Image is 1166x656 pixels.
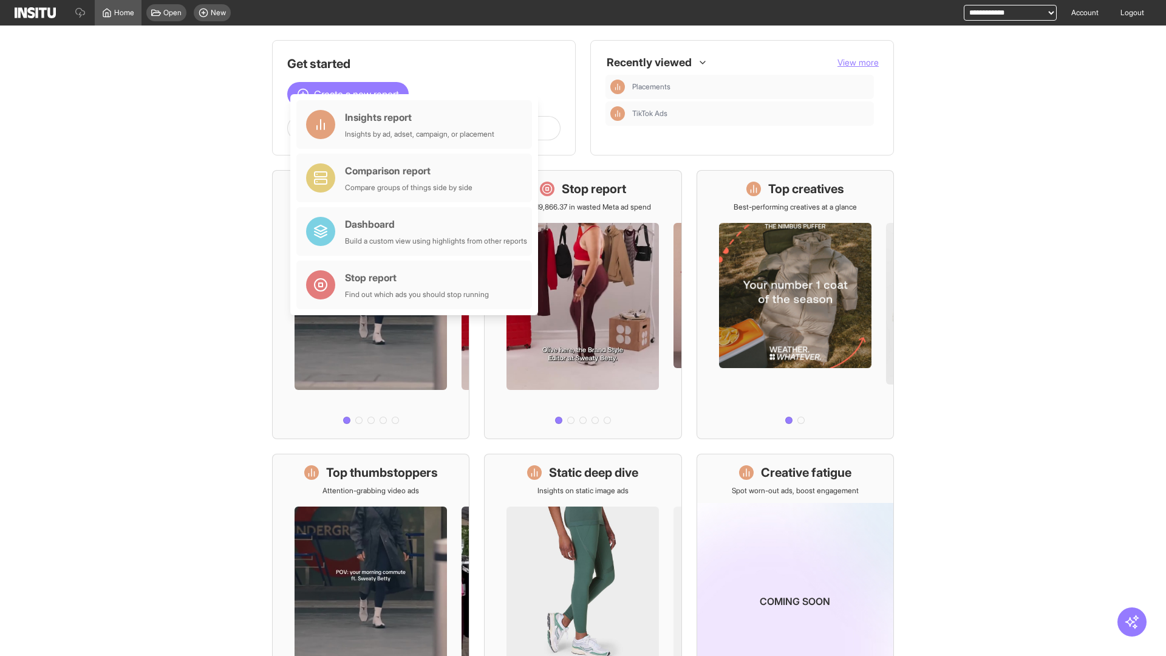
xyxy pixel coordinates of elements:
div: Comparison report [345,163,472,178]
span: TikTok Ads [632,109,667,118]
h1: Top thumbstoppers [326,464,438,481]
span: Home [114,8,134,18]
div: Insights by ad, adset, campaign, or placement [345,129,494,139]
div: Stop report [345,270,489,285]
p: Insights on static image ads [537,486,629,496]
div: Find out which ads you should stop running [345,290,489,299]
h1: Stop report [562,180,626,197]
button: View more [837,56,879,69]
span: TikTok Ads [632,109,869,118]
div: Insights [610,106,625,121]
span: Create a new report [314,87,399,101]
p: Save £19,866.37 in wasted Meta ad spend [514,202,651,212]
div: Insights report [345,110,494,125]
a: Stop reportSave £19,866.37 in wasted Meta ad spend [484,170,681,439]
button: Create a new report [287,82,409,106]
a: What's live nowSee all active ads instantly [272,170,469,439]
p: Best-performing creatives at a glance [734,202,857,212]
h1: Top creatives [768,180,844,197]
div: Insights [610,80,625,94]
span: Open [163,8,182,18]
p: Attention-grabbing video ads [322,486,419,496]
span: Placements [632,82,869,92]
h1: Get started [287,55,561,72]
img: Logo [15,7,56,18]
span: View more [837,57,879,67]
h1: Static deep dive [549,464,638,481]
div: Dashboard [345,217,527,231]
a: Top creativesBest-performing creatives at a glance [697,170,894,439]
span: Placements [632,82,670,92]
span: New [211,8,226,18]
div: Build a custom view using highlights from other reports [345,236,527,246]
div: Compare groups of things side by side [345,183,472,193]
